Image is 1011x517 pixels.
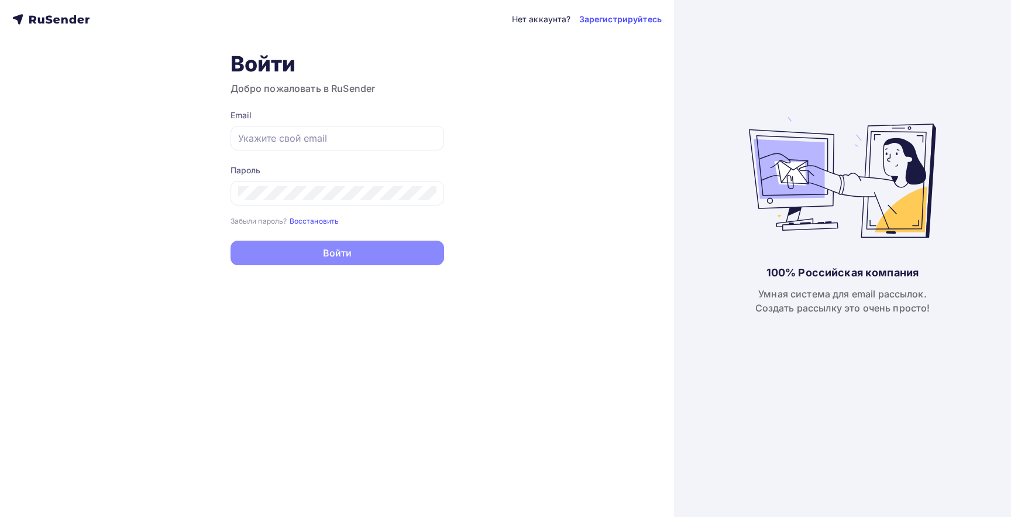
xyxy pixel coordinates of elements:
h3: Добро пожаловать в RuSender [231,81,444,95]
div: Пароль [231,165,444,176]
button: Войти [231,241,444,265]
div: Email [231,109,444,121]
small: Восстановить [290,217,339,225]
a: Восстановить [290,215,339,225]
h1: Войти [231,51,444,77]
div: Нет аккаунта? [512,13,571,25]
a: Зарегистрируйтесь [579,13,662,25]
div: Умная система для email рассылок. Создать рассылку это очень просто! [755,287,930,315]
input: Укажите свой email [238,131,436,145]
small: Забыли пароль? [231,217,287,225]
div: 100% Российская компания [766,266,919,280]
